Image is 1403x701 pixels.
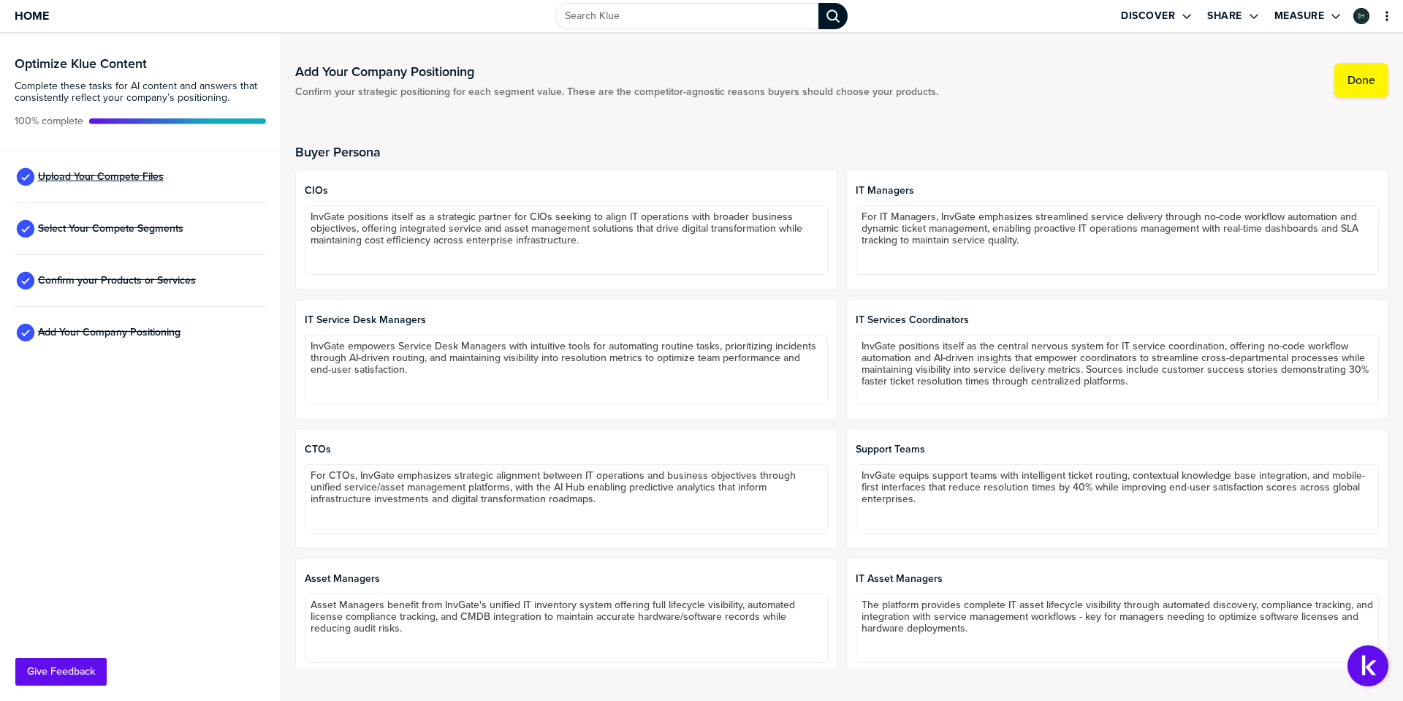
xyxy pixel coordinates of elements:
[856,573,1379,585] span: IT Asset Managers
[295,145,1388,159] h2: Buyer Persona
[856,594,1379,663] textarea: The platform provides complete IT asset lifecycle visibility through automated discovery, complia...
[15,658,107,686] button: Give Feedback
[295,63,938,80] h1: Add Your Company Positioning
[1353,8,1369,24] div: Ignacio Harriague
[305,185,828,197] span: CIOs
[1207,10,1242,23] label: Share
[856,464,1379,534] textarea: InvGate equips support teams with intelligent ticket routing, contextual knowledge base integrati...
[15,115,83,127] span: Active
[38,275,196,287] span: Confirm your Products or Services
[1347,73,1375,88] label: Done
[856,335,1379,404] textarea: InvGate positions itself as the central nervous system for IT service coordination, offering no-c...
[856,185,1379,197] span: IT Managers
[305,314,828,326] span: IT Service Desk Managers
[38,327,180,338] span: Add Your Company Positioning
[1121,10,1175,23] label: Discover
[1347,645,1388,686] button: Open Support Center
[305,335,828,404] textarea: InvGate empowers Service Desk Managers with intuitive tools for automating routine tasks, priorit...
[15,80,266,104] span: Complete these tasks for AI content and answers that consistently reflect your company’s position...
[295,86,938,98] span: Confirm your strategic positioning for each segment value. These are the competitor-agnostic reas...
[305,573,828,585] span: Asset Managers
[856,444,1379,455] span: Support Teams
[305,464,828,534] textarea: For CTOs, InvGate emphasizes strategic alignment between IT operations and business objectives th...
[555,3,818,29] input: Search Klue
[15,10,49,22] span: Home
[1355,10,1368,23] img: c20e9a7e3468009ed18863818c11dd2a-sml.png
[856,205,1379,275] textarea: For IT Managers, InvGate emphasizes streamlined service delivery through no-code workflow automat...
[1274,10,1325,23] label: Measure
[38,223,183,235] span: Select Your Compete Segments
[38,171,164,183] span: Upload Your Compete Files
[818,3,848,29] div: Search Klue
[856,314,1379,326] span: IT Services Coordinators
[305,594,828,663] textarea: Asset Managers benefit from InvGate's unified IT inventory system offering full lifecycle visibil...
[15,57,266,70] h3: Optimize Klue Content
[305,444,828,455] span: CTOs
[1352,7,1371,26] a: Edit Profile
[305,205,828,275] textarea: InvGate positions itself as a strategic partner for CIOs seeking to align IT operations with broa...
